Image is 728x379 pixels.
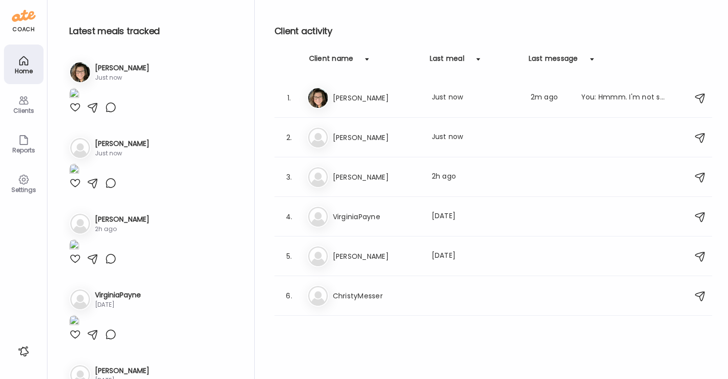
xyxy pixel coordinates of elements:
[333,211,420,223] h3: VirginiaPayne
[274,24,712,39] h2: Client activity
[531,92,569,104] div: 2m ago
[70,138,90,158] img: bg-avatar-default.svg
[432,92,519,104] div: Just now
[308,167,328,187] img: bg-avatar-default.svg
[69,164,79,177] img: images%2FtU2rIQT1vshHhzrP1xmfXRrpN1B3%2Fi4qq6CBqVMVOKU5nIFVv%2FheBeaBq2oJHKCytEFVSz_240
[95,139,149,149] h3: [PERSON_NAME]
[95,149,149,158] div: Just now
[308,207,328,227] img: bg-avatar-default.svg
[581,92,668,104] div: You: Hmmm. I'm not sure. We can troubleshoot that [DATE] when you come in!
[95,300,141,309] div: [DATE]
[6,68,42,74] div: Home
[283,211,295,223] div: 4.
[333,250,420,262] h3: [PERSON_NAME]
[432,171,519,183] div: 2h ago
[95,63,149,73] h3: [PERSON_NAME]
[69,239,79,253] img: images%2FNUTMcWQApjccYHPmn3cpE7sLAGe2%2Fqm8NIzXK1EdGbWjV7P3G%2F0VFJ1L904pCtu7DlZ8cl_1080
[6,187,42,193] div: Settings
[430,53,464,69] div: Last meal
[6,147,42,153] div: Reports
[529,53,578,69] div: Last message
[283,132,295,143] div: 2.
[283,290,295,302] div: 6.
[283,92,295,104] div: 1.
[12,8,36,24] img: ate
[69,24,238,39] h2: Latest meals tracked
[95,214,149,225] h3: [PERSON_NAME]
[95,366,149,376] h3: [PERSON_NAME]
[70,289,90,309] img: bg-avatar-default.svg
[70,214,90,234] img: bg-avatar-default.svg
[333,92,420,104] h3: [PERSON_NAME]
[70,62,90,82] img: avatars%2FOEo1pt2Awdddw3GMlk10IIzCNdK2
[69,88,79,101] img: images%2FOEo1pt2Awdddw3GMlk10IIzCNdK2%2FOu2tu8wJGMORWuqo5wkn%2FFFgqgn87MRABiPUpk4IF_1080
[309,53,354,69] div: Client name
[333,290,420,302] h3: ChristyMesser
[432,250,519,262] div: [DATE]
[333,171,420,183] h3: [PERSON_NAME]
[283,171,295,183] div: 3.
[283,250,295,262] div: 5.
[308,286,328,306] img: bg-avatar-default.svg
[432,132,519,143] div: Just now
[308,88,328,108] img: avatars%2FOEo1pt2Awdddw3GMlk10IIzCNdK2
[333,132,420,143] h3: [PERSON_NAME]
[95,290,141,300] h3: VirginiaPayne
[69,315,79,329] img: images%2FtwwEZewh8KdZExLleC1STZLIVy23%2FeDeCBkf6BUrzfnQce2zy%2FUkDrE0PiKfNjnHZyQYh3_1080
[12,25,35,34] div: coach
[432,211,519,223] div: [DATE]
[95,73,149,82] div: Just now
[6,107,42,114] div: Clients
[95,225,149,234] div: 2h ago
[308,246,328,266] img: bg-avatar-default.svg
[308,128,328,147] img: bg-avatar-default.svg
